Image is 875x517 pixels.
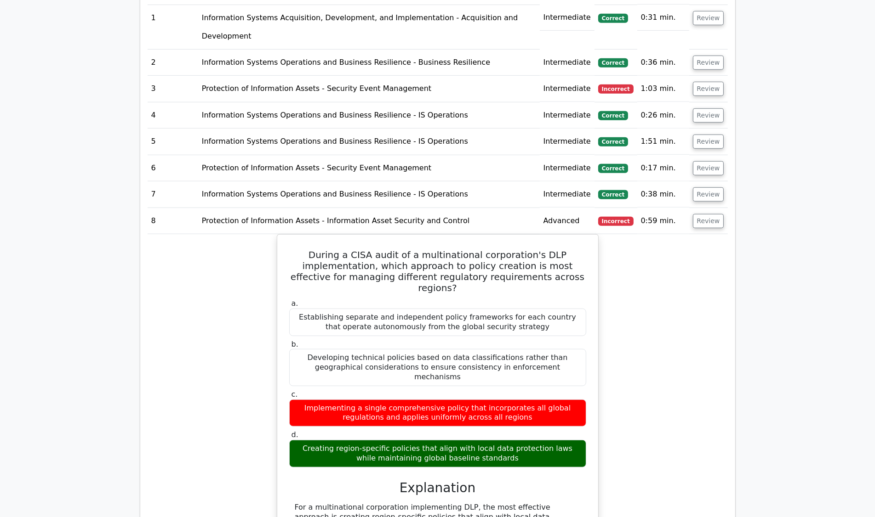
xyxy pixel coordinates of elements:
[637,155,689,181] td: 0:17 min.
[292,390,298,399] span: c.
[598,164,628,173] span: Correct
[198,5,540,49] td: Information Systems Acquisition, Development, and Implementation - Acquisition and Development
[693,108,724,123] button: Review
[693,11,724,25] button: Review
[693,187,724,202] button: Review
[540,155,595,181] td: Intermediate
[637,76,689,102] td: 1:03 min.
[598,190,628,199] span: Correct
[198,129,540,155] td: Information Systems Operations and Business Resilience - IS Operations
[540,102,595,129] td: Intermediate
[693,161,724,175] button: Review
[148,155,198,181] td: 6
[693,135,724,149] button: Review
[637,181,689,208] td: 0:38 min.
[693,56,724,70] button: Review
[289,399,586,427] div: Implementing a single comprehensive policy that incorporates all global regulations and applies u...
[637,102,689,129] td: 0:26 min.
[289,309,586,336] div: Establishing separate and independent policy frameworks for each country that operate autonomousl...
[198,76,540,102] td: Protection of Information Assets - Security Event Management
[292,340,298,348] span: b.
[148,181,198,208] td: 7
[289,349,586,386] div: Developing technical policies based on data classifications rather than geographical consideratio...
[292,430,298,439] span: d.
[637,50,689,76] td: 0:36 min.
[198,155,540,181] td: Protection of Information Assets - Security Event Management
[693,82,724,96] button: Review
[292,299,298,308] span: a.
[540,181,595,208] td: Intermediate
[295,480,581,496] h3: Explanation
[148,50,198,76] td: 2
[598,111,628,120] span: Correct
[598,14,628,23] span: Correct
[540,208,595,234] td: Advanced
[198,181,540,208] td: Information Systems Operations and Business Resilience - IS Operations
[540,5,595,31] td: Intermediate
[198,208,540,234] td: Protection of Information Assets - Information Asset Security and Control
[540,50,595,76] td: Intermediate
[148,208,198,234] td: 8
[289,440,586,467] div: Creating region-specific policies that align with local data protection laws while maintaining gl...
[148,129,198,155] td: 5
[598,84,634,94] span: Incorrect
[540,129,595,155] td: Intermediate
[598,58,628,67] span: Correct
[637,5,689,31] td: 0:31 min.
[288,249,587,293] h5: During a CISA audit of a multinational corporation's DLP implementation, which approach to policy...
[637,129,689,155] td: 1:51 min.
[598,137,628,146] span: Correct
[637,208,689,234] td: 0:59 min.
[598,217,634,226] span: Incorrect
[693,214,724,228] button: Review
[540,76,595,102] td: Intermediate
[148,102,198,129] td: 4
[198,50,540,76] td: Information Systems Operations and Business Resilience - Business Resilience
[148,76,198,102] td: 3
[148,5,198,49] td: 1
[198,102,540,129] td: Information Systems Operations and Business Resilience - IS Operations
